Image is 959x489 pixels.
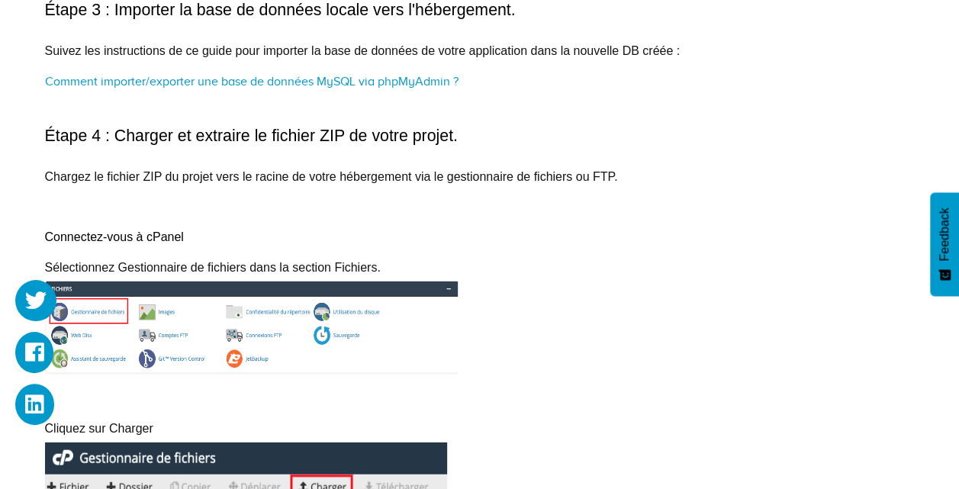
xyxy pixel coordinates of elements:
[938,208,951,261] span: Feedback
[45,230,184,243] span: Connectez-vous à cPanel
[45,281,459,375] img: ugY2ns7ly7JHN45M8LW-j48oMvoX0MT8sxCgeeB0XUj8_pzzgYcuCK5xTesLf45CNxgcNNh-G9woGwTdK8sb69_nruf7Sn5zj...
[45,75,459,88] a: Comment importer/exporter une base de données MySQL via phpMyAdmin ?
[45,261,381,274] span: Sélectionnez Gestionnaire de fichiers dans la section Fichiers.
[45,422,153,435] span: Cliquez sur Charger
[45,1,516,19] span: Étape 3 : Importer la base de données locale vers l'hébergement.
[883,413,941,471] iframe: Drift Widget Chat Controller
[930,192,959,296] button: Feedback - Afficher l’enquête
[45,170,618,183] span: Chargez le fichier ZIP du projet vers le racine de votre hébergement via le gestionnaire de fichi...
[45,44,681,57] span: Suivez les instructions de ce guide pour importer la base de données de votre application dans la...
[45,127,458,145] span: Étape 4 : Charger et extraire le fichier ZIP de votre projet.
